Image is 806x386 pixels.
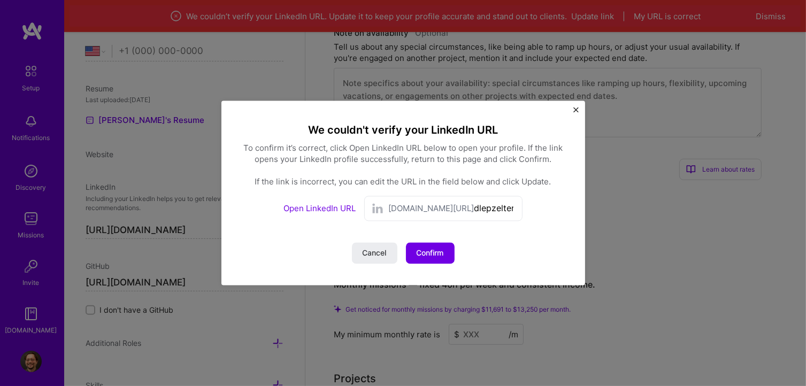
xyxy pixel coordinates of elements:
span: Confirm [417,248,444,259]
div: To confirm it’s correct, click Open LinkedIn URL below to open your profile. If the link opens yo... [243,143,564,188]
button: Cancel [352,243,397,264]
img: LinkedIn [371,202,384,215]
button: Confirm [406,243,455,264]
div: We couldn't verify your LinkedIn URL [243,122,564,138]
button: Close [573,107,579,119]
input: username [474,201,516,217]
a: Open LinkedIn URL [283,204,356,214]
span: [DOMAIN_NAME][URL] [388,203,474,214]
span: Cancel [363,248,387,259]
